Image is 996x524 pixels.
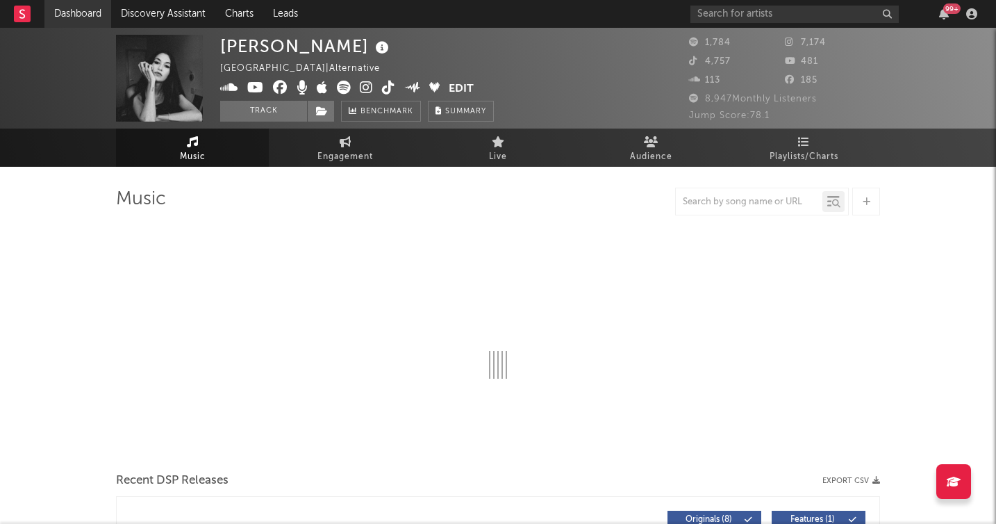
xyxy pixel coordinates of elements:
[445,108,486,115] span: Summary
[220,35,392,58] div: [PERSON_NAME]
[939,8,949,19] button: 99+
[422,129,574,167] a: Live
[428,101,494,122] button: Summary
[360,104,413,120] span: Benchmark
[489,149,507,165] span: Live
[727,129,880,167] a: Playlists/Charts
[822,477,880,485] button: Export CSV
[574,129,727,167] a: Audience
[689,38,731,47] span: 1,784
[116,473,229,489] span: Recent DSP Releases
[180,149,206,165] span: Music
[690,6,899,23] input: Search for artists
[689,57,731,66] span: 4,757
[689,76,720,85] span: 113
[785,57,818,66] span: 481
[220,101,307,122] button: Track
[770,149,838,165] span: Playlists/Charts
[341,101,421,122] a: Benchmark
[317,149,373,165] span: Engagement
[269,129,422,167] a: Engagement
[785,76,817,85] span: 185
[220,60,396,77] div: [GEOGRAPHIC_DATA] | Alternative
[676,197,822,208] input: Search by song name or URL
[785,38,826,47] span: 7,174
[116,129,269,167] a: Music
[689,95,817,104] span: 8,947 Monthly Listeners
[677,516,740,524] span: Originals ( 8 )
[943,3,961,14] div: 99 +
[449,81,474,98] button: Edit
[689,111,770,120] span: Jump Score: 78.1
[781,516,845,524] span: Features ( 1 )
[630,149,672,165] span: Audience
